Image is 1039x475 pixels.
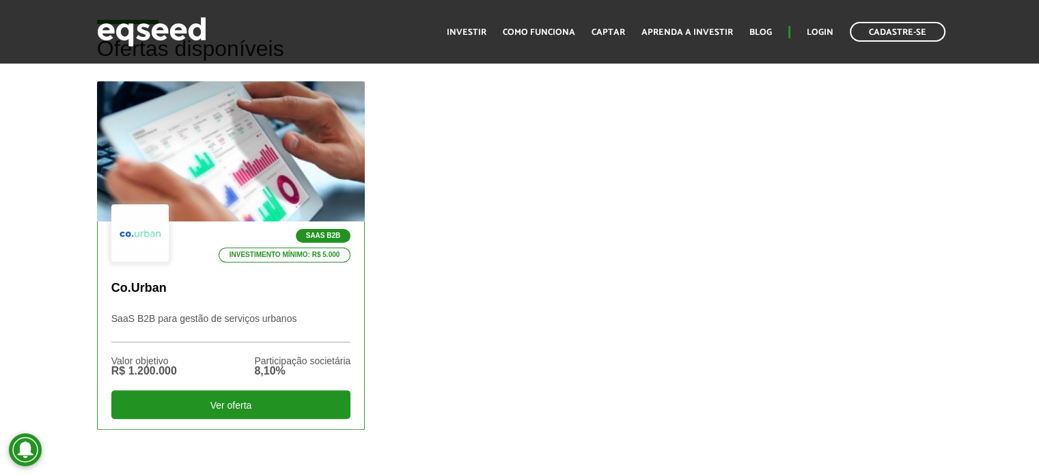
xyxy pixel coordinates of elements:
a: SaaS B2B Investimento mínimo: R$ 5.000 Co.Urban SaaS B2B para gestão de serviços urbanos Valor ob... [97,81,365,429]
div: 8,10% [254,366,350,377]
p: Co.Urban [111,281,351,296]
a: Captar [592,28,625,37]
a: Cadastre-se [850,22,945,42]
img: EqSeed [97,14,206,50]
div: Valor objetivo [111,356,177,366]
p: SaaS B2B [296,229,351,243]
a: Como funciona [503,28,575,37]
a: Blog [749,28,772,37]
a: Investir [447,28,486,37]
div: Participação societária [254,356,350,366]
div: Ver oferta [111,390,351,419]
a: Aprenda a investir [641,28,733,37]
a: Login [807,28,833,37]
div: R$ 1.200.000 [111,366,177,377]
p: SaaS B2B para gestão de serviços urbanos [111,313,351,342]
p: Investimento mínimo: R$ 5.000 [219,247,351,262]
